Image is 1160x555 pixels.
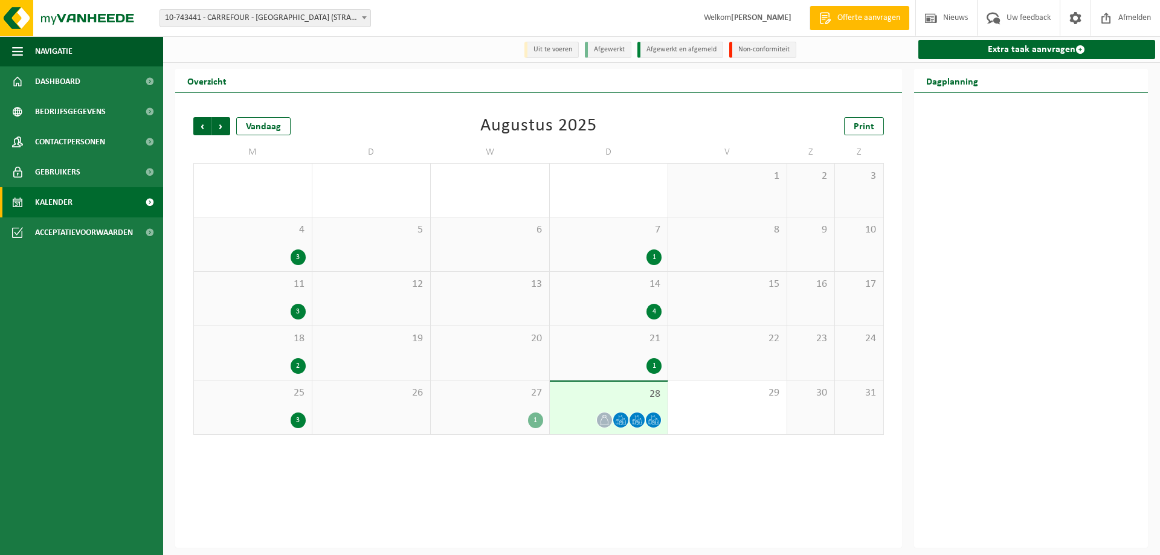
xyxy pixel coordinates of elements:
span: Navigatie [35,36,72,66]
span: 12 [318,278,425,291]
td: Z [835,141,883,163]
div: 3 [291,304,306,319]
span: Acceptatievoorwaarden [35,217,133,248]
td: W [431,141,550,163]
span: 27 [437,387,543,400]
span: 31 [841,387,877,400]
span: 17 [841,278,877,291]
span: Contactpersonen [35,127,105,157]
span: Offerte aanvragen [834,12,903,24]
div: 2 [291,358,306,374]
span: Print [854,122,874,132]
strong: [PERSON_NAME] [731,13,791,22]
span: 11 [200,278,306,291]
a: Offerte aanvragen [810,6,909,30]
span: 6 [437,223,543,237]
span: 28 [556,388,662,401]
span: 29 [674,387,781,400]
div: 3 [291,249,306,265]
span: 18 [200,332,306,345]
li: Afgewerkt [585,42,631,58]
span: 10 [841,223,877,237]
a: Extra taak aanvragen [918,40,1156,59]
span: Volgende [212,117,230,135]
span: 9 [793,223,829,237]
li: Uit te voeren [524,42,579,58]
a: Print [844,117,884,135]
span: 25 [200,387,306,400]
span: 10-743441 - CARREFOUR - KOKSIJDE (STRANDLAAN) 691 - KOKSIJDE [159,9,371,27]
div: 1 [528,412,543,428]
div: 1 [646,249,662,265]
span: 21 [556,332,662,345]
span: Dashboard [35,66,80,97]
span: Bedrijfsgegevens [35,97,106,127]
span: 20 [437,332,543,345]
div: Vandaag [236,117,291,135]
span: 7 [556,223,662,237]
span: 19 [318,332,425,345]
td: M [193,141,312,163]
span: 1 [674,170,781,183]
span: 10-743441 - CARREFOUR - KOKSIJDE (STRANDLAAN) 691 - KOKSIJDE [160,10,370,27]
div: 3 [291,412,306,428]
span: 13 [437,278,543,291]
span: 3 [841,170,877,183]
span: 23 [793,332,829,345]
span: 30 [793,387,829,400]
td: D [312,141,431,163]
span: 24 [841,332,877,345]
li: Non-conformiteit [729,42,796,58]
span: 26 [318,387,425,400]
td: Z [787,141,836,163]
span: 4 [200,223,306,237]
h2: Dagplanning [914,69,990,92]
span: 2 [793,170,829,183]
h2: Overzicht [175,69,239,92]
div: 4 [646,304,662,319]
span: 8 [674,223,781,237]
span: 15 [674,278,781,291]
span: Gebruikers [35,157,80,187]
span: 22 [674,332,781,345]
td: V [668,141,787,163]
div: Augustus 2025 [480,117,597,135]
span: Kalender [35,187,72,217]
span: 14 [556,278,662,291]
span: 16 [793,278,829,291]
li: Afgewerkt en afgemeld [637,42,723,58]
span: Vorige [193,117,211,135]
td: D [550,141,669,163]
span: 5 [318,223,425,237]
div: 1 [646,358,662,374]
